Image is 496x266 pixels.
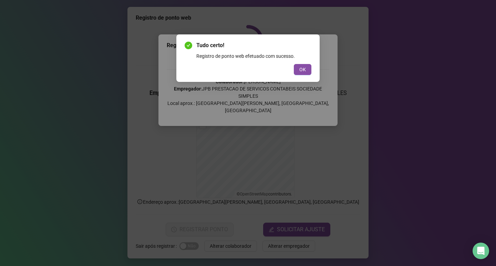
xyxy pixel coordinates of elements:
button: OK [294,64,311,75]
span: Tudo certo! [196,41,311,50]
span: check-circle [185,42,192,49]
div: Registro de ponto web efetuado com sucesso. [196,52,311,60]
div: Open Intercom Messenger [473,243,489,259]
span: OK [299,66,306,73]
